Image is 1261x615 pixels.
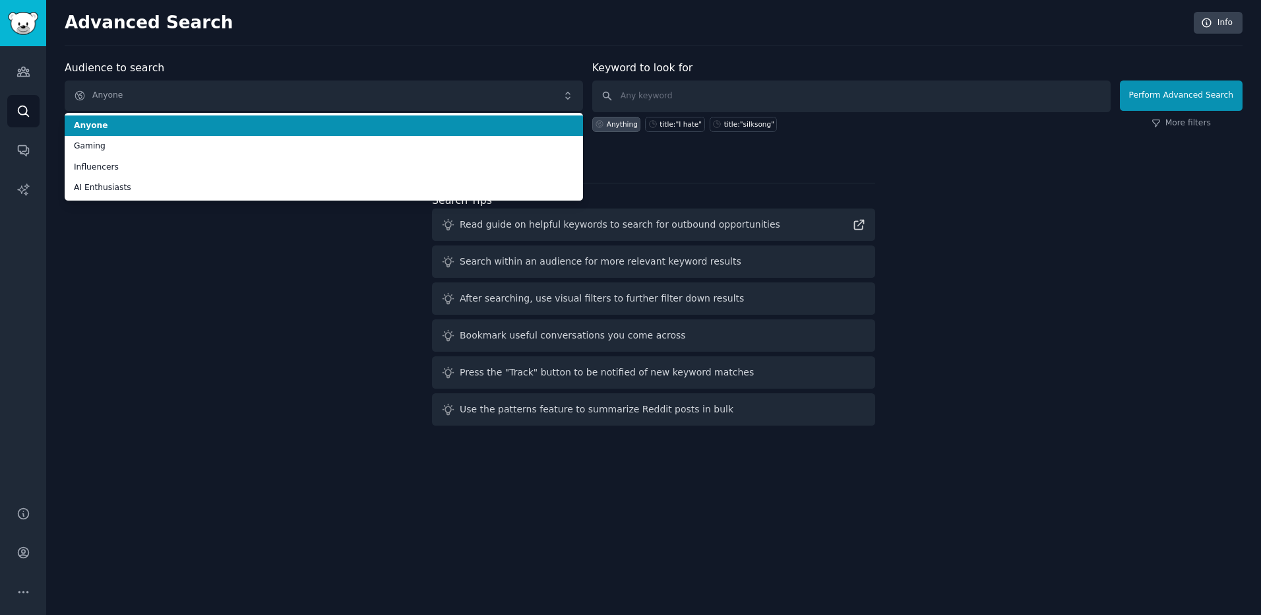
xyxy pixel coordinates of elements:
[65,13,1186,34] h2: Advanced Search
[460,403,733,416] div: Use the patterns feature to summarize Reddit posts in bulk
[1120,81,1243,111] button: Perform Advanced Search
[460,255,741,269] div: Search within an audience for more relevant keyword results
[65,81,583,111] button: Anyone
[460,366,754,379] div: Press the "Track" button to be notified of new keyword matches
[74,141,574,152] span: Gaming
[607,119,638,129] div: Anything
[432,194,492,207] label: Search Tips
[460,292,744,306] div: After searching, use visual filters to further filter down results
[65,113,583,201] ul: Anyone
[74,162,574,174] span: Influencers
[592,61,693,74] label: Keyword to look for
[1194,12,1243,34] a: Info
[660,119,702,129] div: title:"I hate"
[724,119,774,129] div: title:"silksong"
[460,218,780,232] div: Read guide on helpful keywords to search for outbound opportunities
[8,12,38,35] img: GummySearch logo
[460,329,686,342] div: Bookmark useful conversations you come across
[592,81,1111,112] input: Any keyword
[65,61,164,74] label: Audience to search
[74,120,574,132] span: Anyone
[74,182,574,194] span: AI Enthusiasts
[1152,117,1211,129] a: More filters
